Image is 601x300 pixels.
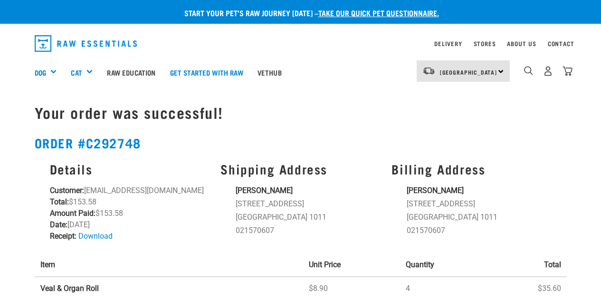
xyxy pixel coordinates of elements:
[391,162,551,176] h3: Billing Address
[236,225,380,236] li: 021570607
[563,66,572,76] img: home-icon@2x.png
[78,232,113,241] a: Download
[236,186,293,195] strong: [PERSON_NAME]
[100,53,162,91] a: Raw Education
[35,67,46,78] a: Dog
[50,232,76,241] strong: Receipt:
[543,66,553,76] img: user.png
[236,212,380,223] li: [GEOGRAPHIC_DATA] 1011
[474,42,496,45] a: Stores
[44,156,215,248] div: [EMAIL_ADDRESS][DOMAIN_NAME] $153.58 $153.58 [DATE]
[524,66,533,75] img: home-icon-1@2x.png
[35,104,567,121] h1: Your order was successful!
[440,70,497,74] span: [GEOGRAPHIC_DATA]
[407,198,551,210] li: [STREET_ADDRESS]
[407,186,464,195] strong: [PERSON_NAME]
[318,10,439,15] a: take our quick pet questionnaire.
[50,186,84,195] strong: Customer:
[163,53,250,91] a: Get started with Raw
[50,209,95,218] strong: Amount Paid:
[50,220,67,229] strong: Date:
[250,53,289,91] a: Vethub
[507,42,536,45] a: About Us
[27,31,574,56] nav: dropdown navigation
[434,42,462,45] a: Delivery
[407,212,551,223] li: [GEOGRAPHIC_DATA] 1011
[50,197,69,206] strong: Total:
[71,67,82,78] a: Cat
[35,253,304,277] th: Item
[35,135,567,150] h2: Order #c292748
[489,253,566,277] th: Total
[422,67,435,75] img: van-moving.png
[50,162,210,176] h3: Details
[220,162,380,176] h3: Shipping Address
[236,198,380,210] li: [STREET_ADDRESS]
[407,225,551,236] li: 021570607
[35,35,137,52] img: Raw Essentials Logo
[40,284,99,293] strong: Veal & Organ Roll
[548,42,574,45] a: Contact
[400,253,489,277] th: Quantity
[303,253,400,277] th: Unit Price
